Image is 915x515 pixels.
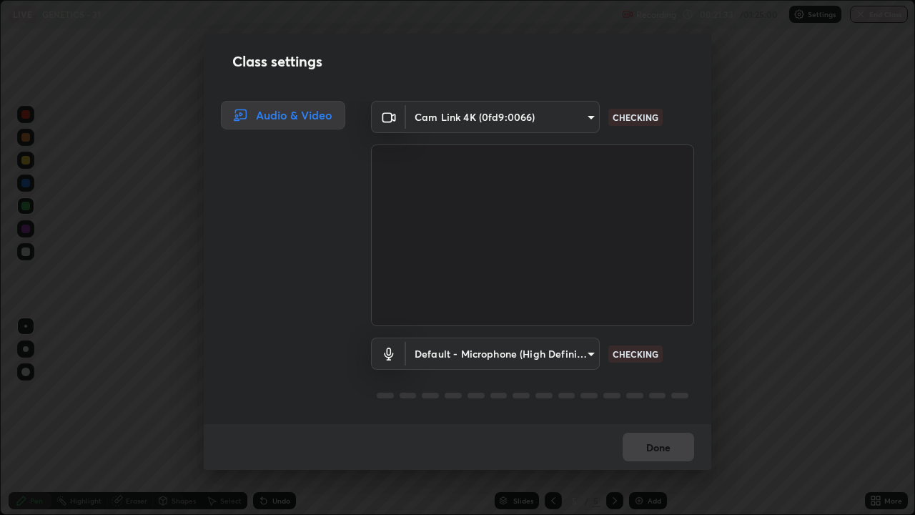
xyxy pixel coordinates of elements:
div: Audio & Video [221,101,345,129]
h2: Class settings [232,51,322,72]
p: CHECKING [613,348,658,360]
div: Cam Link 4K (0fd9:0066) [406,338,600,370]
p: CHECKING [613,111,658,124]
div: Cam Link 4K (0fd9:0066) [406,101,600,133]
